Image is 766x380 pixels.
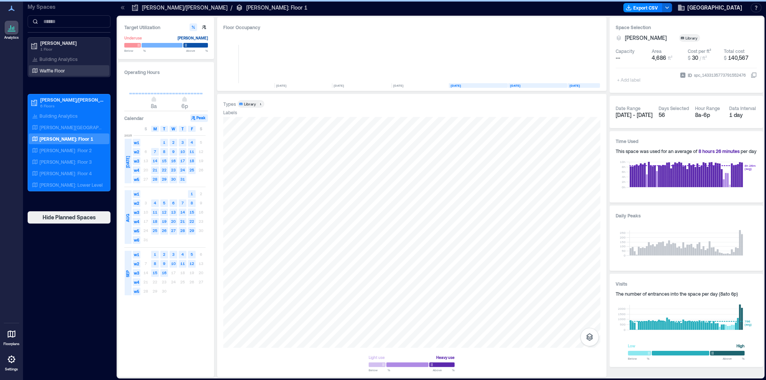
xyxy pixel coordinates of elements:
[181,103,188,109] span: 6p
[191,201,193,205] text: 8
[692,54,698,61] span: 30
[154,252,156,257] text: 1
[652,48,662,54] div: Area
[133,278,140,286] span: w4
[40,56,77,62] p: Building Analytics
[172,140,175,145] text: 2
[124,23,208,31] h3: Target Utilization
[153,168,157,172] text: 21
[619,322,625,326] tspan: 500
[133,288,140,295] span: w5
[162,177,166,181] text: 29
[625,34,667,42] span: [PERSON_NAME]
[154,149,156,154] text: 7
[659,111,689,119] div: 56
[2,350,21,374] a: Settings
[619,240,625,244] tspan: 150
[180,228,185,233] text: 28
[1,325,22,349] a: Floorplans
[153,126,157,132] span: M
[695,105,720,111] div: Hour Range
[40,46,105,52] p: 1 Floor
[181,252,184,257] text: 4
[133,176,140,183] span: w5
[124,68,208,76] h3: Operating Hours
[189,219,194,224] text: 22
[133,139,140,146] span: w1
[40,67,65,74] p: Waffle Floor
[124,133,132,138] span: 2025
[153,228,157,233] text: 25
[695,111,723,119] div: 8a - 6p
[171,228,176,233] text: 27
[163,201,165,205] text: 5
[679,34,709,42] button: Library
[191,140,193,145] text: 4
[133,166,140,174] span: w4
[133,148,140,156] span: w2
[621,185,625,189] tspan: 0h
[189,261,194,266] text: 12
[369,354,385,361] div: Light use
[687,4,742,12] span: [GEOGRAPHIC_DATA]
[180,177,185,181] text: 31
[700,55,707,61] span: / ft²
[570,84,580,87] text: [DATE]
[191,191,193,196] text: 1
[246,4,307,12] p: [PERSON_NAME]: Floor 1
[142,4,227,12] p: [PERSON_NAME]/[PERSON_NAME]
[28,3,110,11] p: My Spaces
[43,214,96,221] span: Hide Planned Spaces
[133,251,140,258] span: w1
[162,158,166,163] text: 15
[616,48,634,54] div: Capacity
[724,48,745,54] div: Total cost
[151,103,157,109] span: 8a
[231,4,232,12] p: /
[451,84,461,87] text: [DATE]
[124,34,142,42] div: Underuse
[4,35,19,40] p: Analytics
[153,270,157,275] text: 15
[334,84,344,87] text: [DATE]
[618,317,625,321] tspan: 1000
[223,101,236,107] div: Types
[628,356,649,361] span: Below %
[186,48,208,53] span: Above %
[133,190,140,198] span: w1
[618,312,625,316] tspan: 1500
[124,48,146,53] span: Below %
[40,124,103,130] p: [PERSON_NAME][GEOGRAPHIC_DATA]
[172,201,175,205] text: 6
[698,148,740,154] span: 8 hours 26 minutes
[125,270,131,277] span: SEP
[189,210,194,214] text: 15
[436,354,455,361] div: Heavy use
[171,261,176,266] text: 10
[688,55,690,61] span: $
[189,228,194,233] text: 29
[191,252,193,257] text: 5
[616,148,757,154] div: This space was used for an average of per day
[162,270,166,275] text: 16
[623,3,662,12] button: Export CSV
[619,160,625,164] tspan: 10h
[40,40,105,46] p: [PERSON_NAME]
[40,159,92,165] p: [PERSON_NAME]: Floor 3
[393,84,404,87] text: [DATE]
[28,211,110,224] button: Hide Planned Spaces
[171,126,175,132] span: W
[162,168,166,172] text: 22
[171,210,176,214] text: 13
[163,149,165,154] text: 8
[171,168,176,172] text: 23
[668,55,672,61] span: ft²
[693,71,746,79] div: spc_1433135773791552476
[125,156,131,168] span: [DATE]
[133,227,140,235] span: w5
[728,54,748,61] span: 140,567
[723,356,745,361] span: Above %
[163,126,165,132] span: T
[163,252,165,257] text: 2
[276,84,287,87] text: [DATE]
